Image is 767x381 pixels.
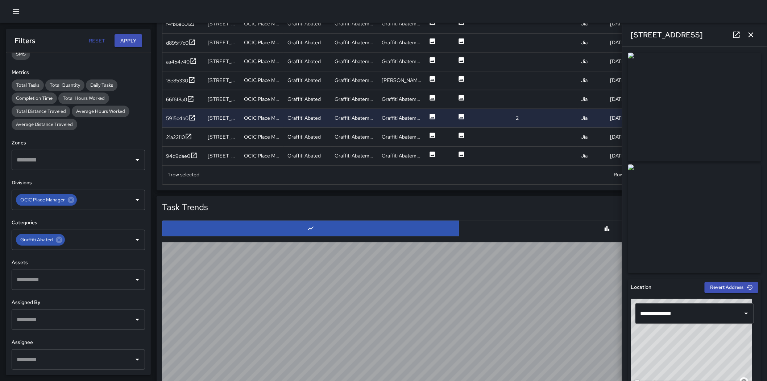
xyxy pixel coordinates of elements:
button: Bar Chart [459,221,756,237]
div: Jia [577,109,606,128]
div: Graffiti Abated [284,128,331,147]
div: OCIC Place Manager [240,128,284,147]
div: Jia [577,128,606,147]
div: 21a22110 [166,134,185,141]
div: Total Tasks [12,79,44,91]
div: 360 8th Street [204,147,240,165]
span: Average Distance Traveled [12,121,77,128]
div: 1 row selected [168,171,199,179]
div: Graffiti Abated [284,71,331,90]
div: Jasmine Dickerson [378,71,425,90]
div: 9/23/2025, 10:47am PDT [606,109,670,128]
button: Open [132,355,142,365]
span: Total Hours Worked [58,95,109,102]
div: OCIC Place Manager [240,33,284,52]
h6: Assignee [12,339,145,347]
div: 340 9th Street [204,109,240,128]
div: 343 10th Street [204,71,240,90]
div: Graffiti Abatement [331,15,378,33]
button: Open [132,195,142,205]
h6: Assigned By [12,299,145,307]
div: 373 9th Street [204,90,240,109]
div: d895f7c0 [166,40,188,47]
span: Average Hours Worked [72,108,129,115]
div: Graffiti Abated [284,52,331,71]
div: Graffiti Abatement [331,147,378,165]
div: Graffiti Abatement [378,52,425,71]
button: aa454740 [166,58,197,67]
span: Total Quantity [45,82,84,89]
div: Total Hours Worked [58,93,109,104]
div: OCIC Place Manager [240,71,284,90]
div: Total Quantity [45,79,84,91]
div: Average Distance Traveled [12,119,77,130]
div: Graffiti Abated [284,90,331,109]
button: Open [132,315,142,325]
span: OCIC Place Manager [16,196,69,204]
span: Total Tasks [12,82,44,89]
div: Total Distance Traveled [12,106,70,117]
div: Graffiti Abatement [378,147,425,165]
div: Graffiti Abatement [331,90,378,109]
div: Graffiti Abatement [378,109,425,128]
span: Total Distance Traveled [12,108,70,115]
div: Jia [577,71,606,90]
h6: Assets [12,259,145,267]
span: Graffiti Abated [16,236,57,243]
div: aa454740 [166,58,190,66]
div: 9/23/2025, 11:11am PDT [606,52,670,71]
h6: Metrics [12,69,145,77]
h5: Task Trends [162,202,208,213]
span: Daily Tasks [86,82,117,89]
div: Graffiti Abatement [378,15,425,33]
h6: Filters [14,35,35,46]
div: Daily Tasks [86,79,117,91]
div: Graffiti Abatement [331,33,378,52]
div: Graffiti Abated [284,33,331,52]
button: 94d9dae0 [166,152,198,161]
div: Jia [577,15,606,33]
div: Graffiti Abatement [331,109,378,128]
h6: Divisions [12,179,145,187]
div: 18e85330 [166,77,188,85]
div: 328 10th Street [204,15,240,33]
div: 66f6f8a0 [166,96,187,103]
div: Jia [577,33,606,52]
svg: Bar Chart [604,225,611,232]
h6: Categories [12,219,145,227]
button: 5915c4b0 [166,114,196,123]
div: Graffiti Abatement [331,71,378,90]
button: Open [132,155,142,165]
div: 9/23/2025, 10:45am PDT [606,71,670,90]
div: Graffiti Abatement [331,128,378,147]
button: Line Chart [162,221,459,237]
div: Graffiti Abatement [378,33,425,52]
div: Graffiti Abatement [378,128,425,147]
div: Graffiti Abatement [331,52,378,71]
div: 343 10th Street [204,52,240,71]
button: 21a22110 [166,133,192,142]
button: f4fb8e60 [166,20,195,29]
button: Reset [86,34,109,48]
div: 9/23/2025, 12:31pm PDT [606,15,670,33]
div: SMS [12,48,30,60]
div: Average Hours Worked [72,106,129,117]
div: 9/23/2025, 10:54am PDT [606,90,670,109]
div: f4fb8e60 [166,21,188,28]
div: Graffiti Abated [16,234,65,246]
button: Apply [115,34,142,48]
div: Graffiti Abated [284,15,331,33]
div: OCIC Place Manager [16,194,77,206]
button: Open [132,235,142,245]
button: d895f7c0 [166,39,196,48]
div: 723 Webster Street [204,128,240,147]
h6: Zones [12,139,145,147]
div: Graffiti Abatement [378,90,425,109]
div: 9/23/2025, 11:12am PDT [606,33,670,52]
div: Jia [577,90,606,109]
p: Rows per page: [614,171,648,179]
div: OCIC Place Manager [240,52,284,71]
button: 66f6f8a0 [166,95,194,105]
div: 94d9dae0 [166,153,190,160]
div: 9/23/2025, 10:13am PDT [606,147,670,165]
